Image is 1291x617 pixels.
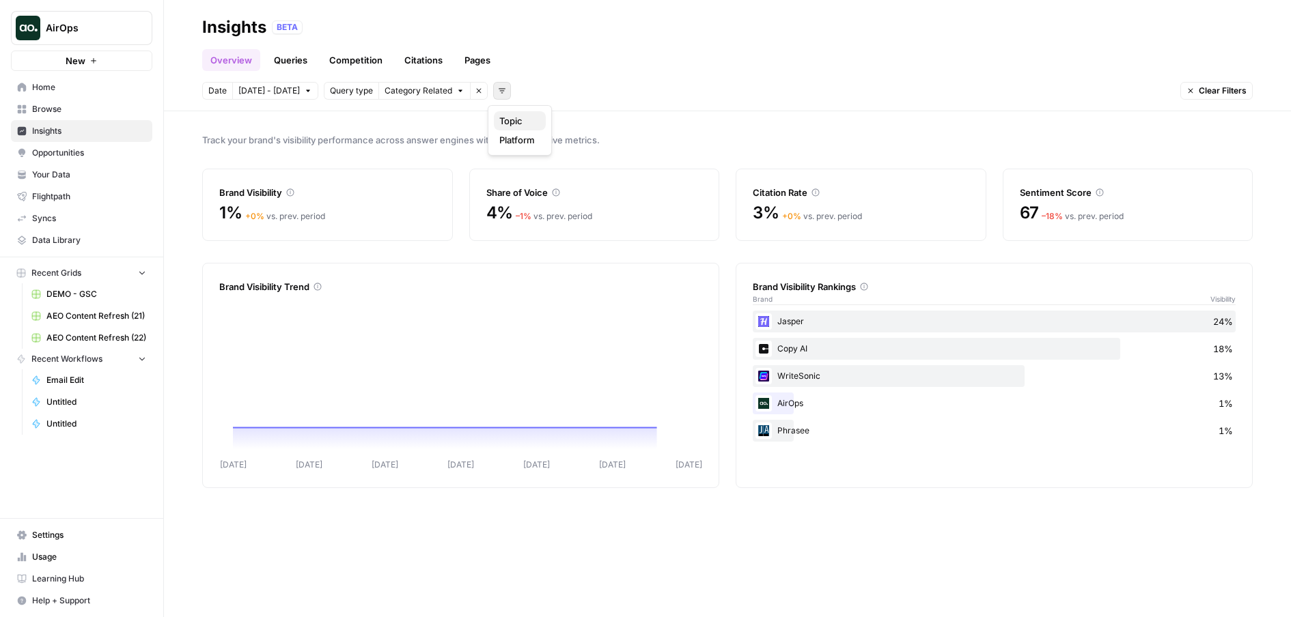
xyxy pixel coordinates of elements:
a: Flightpath [11,186,152,207]
span: Your Data [32,169,146,181]
a: Pages [456,49,499,71]
div: BETA [272,20,303,34]
tspan: [DATE] [296,459,322,470]
button: Help + Support [11,590,152,612]
div: Share of Voice [486,186,703,199]
div: Phrasee [753,420,1236,442]
span: Data Library [32,234,146,246]
div: Copy AI [753,338,1236,360]
a: Overview [202,49,260,71]
span: Recent Grids [31,267,81,279]
span: 24% [1213,315,1233,328]
div: Citation Rate [753,186,969,199]
tspan: [DATE] [447,459,474,470]
span: Settings [32,529,146,541]
a: Competition [321,49,391,71]
div: vs. prev. period [1042,210,1124,223]
span: AEO Content Refresh (22) [46,332,146,344]
a: DEMO - GSC [25,283,152,305]
span: 4% [486,202,514,224]
a: Email Edit [25,369,152,391]
span: Clear Filters [1199,85,1247,97]
a: Learning Hub [11,568,152,590]
span: Track your brand's visibility performance across answer engines with comprehensive metrics. [202,133,1253,147]
div: WriteSonic [753,365,1236,387]
span: Brand [753,293,773,304]
a: Untitled [25,391,152,413]
div: vs. prev. period [516,210,592,223]
button: [DATE] - [DATE] [232,82,318,100]
span: Visibility [1210,293,1236,304]
span: Topic [499,114,535,128]
img: q1k0jh8xe2mxn088pu84g40890p5 [755,341,772,357]
span: Flightpath [32,190,146,203]
a: Settings [11,524,152,546]
tspan: [DATE] [523,459,550,470]
a: AEO Content Refresh (21) [25,305,152,327]
div: Brand Visibility [219,186,436,199]
button: New [11,51,152,71]
button: Workspace: AirOps [11,11,152,45]
a: Data Library [11,229,152,251]
button: Recent Grids [11,263,152,283]
button: Category Related [378,82,470,100]
a: AEO Content Refresh (22) [25,327,152,349]
span: Category Related [385,85,452,97]
span: – 1 % [516,211,531,221]
tspan: [DATE] [599,459,626,470]
a: Browse [11,98,152,120]
span: Opportunities [32,147,146,159]
a: Queries [266,49,316,71]
img: 1g82l3ejte092e21yheja5clfcxz [755,422,772,439]
a: Untitled [25,413,152,435]
div: Brand Visibility Rankings [753,280,1236,293]
button: Clear Filters [1180,82,1253,100]
span: Help + Support [32,594,146,607]
div: vs. prev. period [245,210,325,223]
button: Recent Workflows [11,349,152,369]
img: AirOps Logo [16,16,40,40]
span: + 0 % [245,211,264,221]
tspan: [DATE] [372,459,398,470]
div: Brand Visibility Trend [219,280,702,293]
span: 3% [753,202,779,224]
tspan: [DATE] [676,459,702,470]
tspan: [DATE] [220,459,247,470]
span: Untitled [46,418,146,430]
span: New [66,54,85,68]
span: 1% [219,202,242,224]
a: Usage [11,546,152,568]
span: Learning Hub [32,573,146,585]
span: 18% [1213,342,1233,356]
span: Platform [499,133,535,147]
a: Insights [11,120,152,142]
span: Query type [330,85,373,97]
span: 1% [1219,424,1233,437]
a: Home [11,76,152,98]
span: Recent Workflows [31,353,102,365]
a: Opportunities [11,142,152,164]
img: m99gc1mb2p27l8faod7pewtdphe4 [755,313,772,330]
img: cbtemd9yngpxf5d3cs29ym8ckjcf [755,368,772,384]
span: + 0 % [782,211,801,221]
span: – 18 % [1042,211,1063,221]
span: DEMO - GSC [46,288,146,300]
div: Sentiment Score [1020,186,1236,199]
span: Home [32,81,146,94]
span: [DATE] - [DATE] [238,85,300,97]
span: 13% [1213,369,1233,383]
span: AEO Content Refresh (21) [46,310,146,322]
span: Date [208,85,227,97]
span: Usage [32,551,146,563]
img: yjux4x3lwinlft1ym4yif8lrli78 [755,395,772,412]
div: Insights [202,16,266,38]
span: Email Edit [46,374,146,386]
span: Syncs [32,212,146,225]
a: Syncs [11,207,152,229]
span: Untitled [46,396,146,408]
span: AirOps [46,21,128,35]
a: Your Data [11,164,152,186]
div: Jasper [753,311,1236,332]
span: Insights [32,125,146,137]
div: vs. prev. period [782,210,862,223]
